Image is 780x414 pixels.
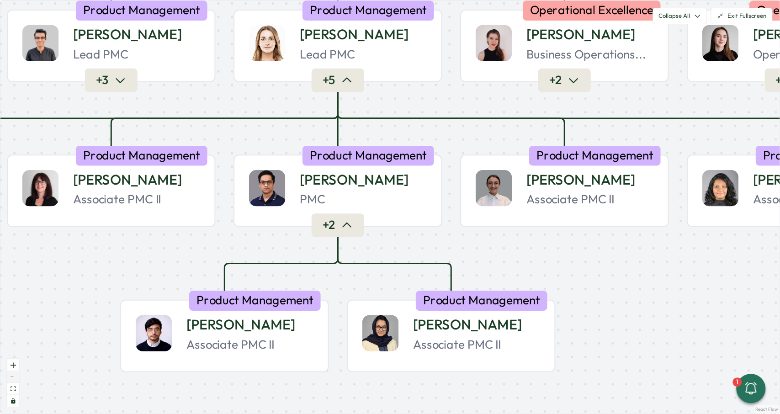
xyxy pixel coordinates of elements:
[233,154,442,227] div: Furqan Tariq[PERSON_NAME]PMCProduct Management+2
[476,170,512,206] img: Amna Khattak
[538,69,590,92] button: +2
[732,377,742,387] div: 1
[413,315,522,335] p: [PERSON_NAME]
[413,337,501,353] p: Associate PMC II
[186,315,295,335] p: [PERSON_NAME]
[233,10,442,82] div: Friederike GieseLead PMC+5
[526,192,614,208] p: Associate PMC II
[362,315,398,351] img: Batool Fatima
[322,73,335,89] span: + 5
[526,47,646,63] p: Business Operations...
[7,154,215,227] div: Product Management
[549,73,562,89] span: + 2
[300,192,325,208] p: PMC
[302,146,434,165] div: Product Management
[312,214,364,237] button: +2
[529,146,661,165] div: Product Management
[416,291,547,310] div: Product Management
[312,69,364,92] button: +5
[76,146,207,165] div: Product Management
[526,170,635,190] p: [PERSON_NAME]
[120,300,329,372] div: [PERSON_NAME]Associate PMC IIProduct Management
[322,218,335,234] span: + 2
[249,170,285,206] img: Furqan Tariq
[347,300,555,372] div: Batool Fatima[PERSON_NAME]Associate PMC IIProduct Management
[249,25,285,61] img: Friederike Giese
[736,374,765,403] button: 1
[460,10,669,82] div: Axi MolnarBusiness Operations...+2
[300,170,409,190] p: [PERSON_NAME]
[476,25,512,61] img: Axi Molnar
[300,47,355,63] p: Lead PMC
[186,337,274,353] p: Associate PMC II
[189,291,321,310] div: Product Management
[460,154,669,227] div: Amna Khattak[PERSON_NAME]Associate PMC IIProduct Management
